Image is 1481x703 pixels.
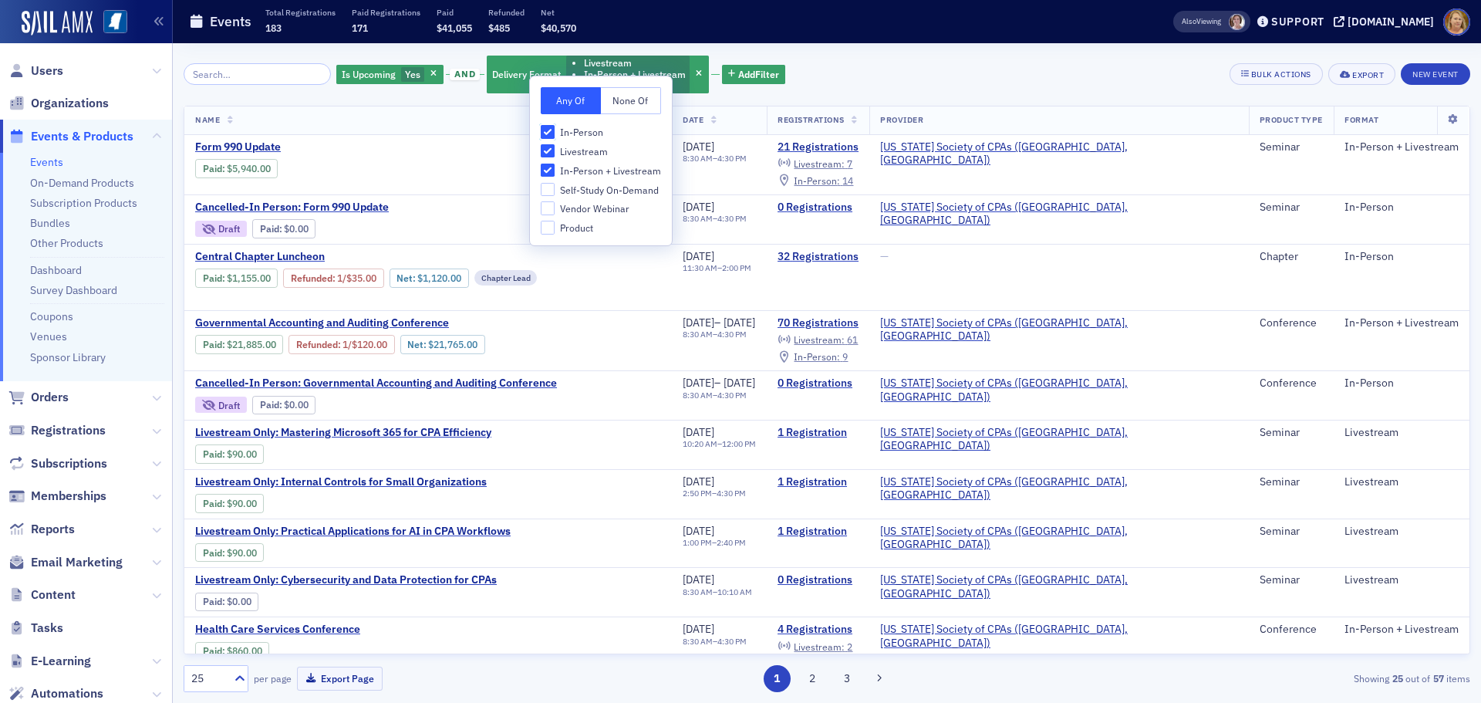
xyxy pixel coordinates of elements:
[31,389,69,406] span: Orders
[880,316,1238,343] a: [US_STATE] Society of CPAs ([GEOGRAPHIC_DATA], [GEOGRAPHIC_DATA])
[584,69,686,80] li: In-Person + Livestream
[560,184,659,197] span: Self-Study On-Demand
[195,642,269,661] div: Paid: 4 - $86000
[1344,201,1459,215] div: In-Person
[683,637,747,647] div: –
[297,667,383,691] button: Export Page
[31,521,75,538] span: Reports
[390,269,469,287] div: Net: $112000
[1260,377,1323,390] div: Conference
[474,270,538,286] div: Chapter Lead
[265,22,282,34] span: 183
[8,685,103,702] a: Automations
[1229,14,1245,30] span: Lydia Carlisle
[336,65,444,84] div: Yes
[203,272,227,284] span: :
[30,309,73,323] a: Coupons
[717,636,747,647] time: 4:30 PM
[260,223,279,235] a: Paid
[722,65,785,84] button: AddFilter
[8,128,133,145] a: Events & Products
[584,57,686,69] li: Livestream
[203,547,227,559] span: :
[400,335,485,353] div: Net: $2176500
[8,521,75,538] a: Reports
[203,339,227,350] span: :
[683,214,747,224] div: –
[683,153,713,164] time: 8:30 AM
[428,339,477,350] span: $21,765.00
[31,653,91,670] span: E-Learning
[717,213,747,224] time: 4:30 PM
[195,525,511,539] span: Livestream Only: Practical Applications for AI in CPA Workflows
[227,272,271,284] span: $1,155.00
[683,154,747,164] div: –
[195,201,454,215] a: Cancelled-In Person: Form 990 Update
[794,640,845,653] span: Livestream :
[22,11,93,35] img: SailAMX
[683,329,713,340] time: 8:30 AM
[218,401,240,410] div: Draft
[31,128,133,145] span: Events & Products
[683,537,712,548] time: 1:00 PM
[203,339,222,350] a: Paid
[794,350,840,363] span: In-Person :
[1344,114,1378,125] span: Format
[722,262,751,273] time: 2:00 PM
[203,448,222,460] a: Paid
[1182,16,1196,26] div: Also
[683,439,756,449] div: –
[1260,426,1323,440] div: Seminar
[778,351,848,363] a: In-Person: 9
[1389,671,1405,685] strong: 25
[195,494,264,512] div: Paid: 3 - $9000
[31,422,106,439] span: Registrations
[184,63,331,85] input: Search…
[284,223,309,235] span: $0.00
[560,202,629,215] span: Vendor Webinar
[1182,16,1221,27] span: Viewing
[847,333,858,346] span: 61
[8,389,69,406] a: Orders
[880,201,1238,228] span: Mississippi Society of CPAs (Ridgeland, MS)
[717,153,747,164] time: 4:30 PM
[195,573,497,587] a: Livestream Only: Cybersecurity and Data Protection for CPAs
[195,250,661,264] a: Central Chapter Luncheon
[203,596,227,607] span: :
[203,163,222,174] a: Paid
[880,573,1238,600] span: Mississippi Society of CPAs (Ridgeland, MS)
[880,377,1238,404] span: Mississippi Society of CPAs (Ridgeland, MS)
[8,95,109,112] a: Organizations
[195,623,454,637] span: Health Care Services Conference
[560,145,608,158] span: Livestream
[683,488,746,499] div: –
[880,475,1238,502] a: [US_STATE] Society of CPAs ([GEOGRAPHIC_DATA], [GEOGRAPHIC_DATA])
[541,201,661,215] label: Vendor Webinar
[541,183,555,197] input: Self-Study On-Demand
[1352,71,1384,79] div: Export
[31,620,63,637] span: Tasks
[717,488,746,499] time: 4:30 PM
[8,653,91,670] a: E-Learning
[683,114,703,125] span: Date
[195,475,487,489] span: Livestream Only: Internal Controls for Small Organizations
[717,329,747,340] time: 4:30 PM
[541,87,601,114] button: Any Of
[880,475,1238,502] span: Mississippi Society of CPAs (Ridgeland, MS)
[254,671,292,685] label: per page
[541,221,661,235] label: Product
[195,426,491,440] span: Livestream Only: Mastering Microsoft 365 for CPA Efficiency
[260,223,284,235] span: :
[195,335,283,353] div: Paid: 86 - $2188500
[31,95,109,112] span: Organizations
[738,67,779,81] span: Add Filter
[880,573,1238,600] a: [US_STATE] Society of CPAs ([GEOGRAPHIC_DATA], [GEOGRAPHIC_DATA])
[794,174,840,187] span: In-Person :
[8,455,107,472] a: Subscriptions
[541,201,555,215] input: Vendor Webinar
[227,339,276,350] span: $21,885.00
[717,390,747,401] time: 4:30 PM
[541,164,661,177] label: In-Person + Livestream
[191,671,225,687] div: 25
